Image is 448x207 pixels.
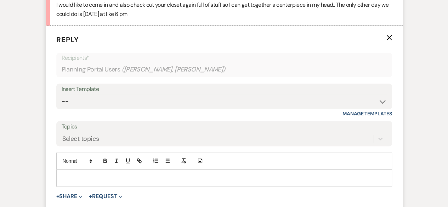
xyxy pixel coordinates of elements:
[62,63,387,76] div: Planning Portal Users
[342,110,392,117] a: Manage Templates
[56,35,79,44] span: Reply
[62,53,387,63] p: Recipients*
[56,194,59,199] span: +
[56,194,83,199] button: Share
[56,0,392,18] p: I would like to come in and also check out your closet again full of stuff so I can get together ...
[62,122,387,132] label: Topics
[89,194,92,199] span: +
[62,84,387,94] div: Insert Template
[62,134,99,143] div: Select topics
[89,194,123,199] button: Request
[121,65,226,74] span: ( [PERSON_NAME], [PERSON_NAME] )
